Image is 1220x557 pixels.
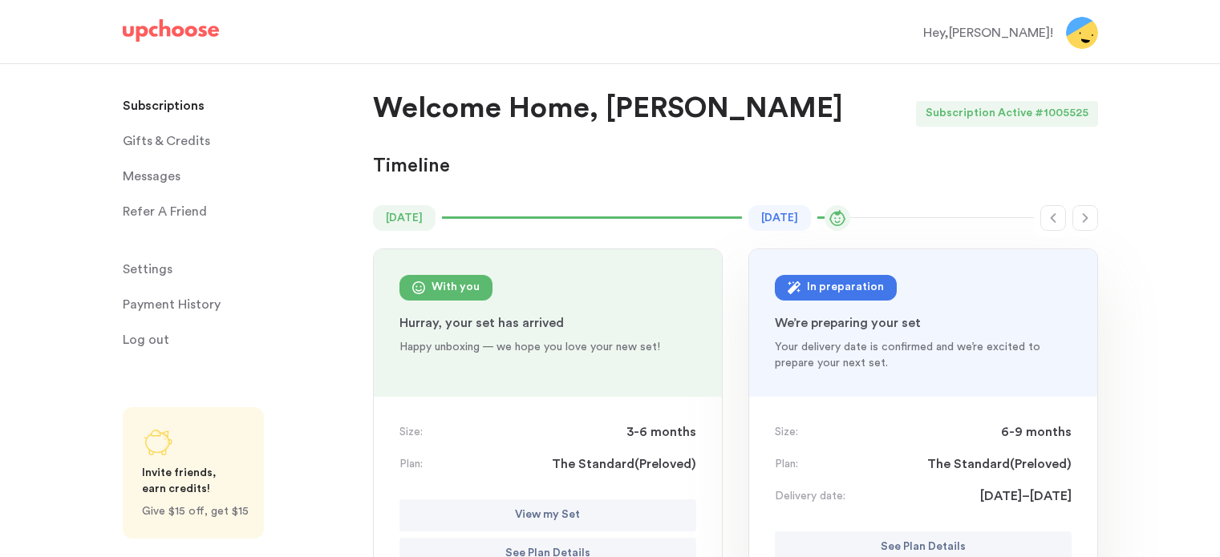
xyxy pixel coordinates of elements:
[123,407,264,539] a: Share UpChoose
[399,499,696,531] button: View my Set
[432,278,480,297] div: With you
[980,486,1072,506] span: [DATE]–[DATE]
[775,339,1072,371] p: Your delivery date is confirmed and we’re excited to prepare your next set.
[1035,101,1098,127] div: # 1005525
[123,289,221,321] p: Payment History
[775,424,798,440] p: Size:
[515,506,580,525] p: View my Set
[123,90,205,122] p: Subscriptions
[399,456,423,472] p: Plan:
[807,278,884,297] div: In preparation
[399,339,696,355] p: Happy unboxing — we hope you love your new set!
[373,90,843,128] p: Welcome Home, [PERSON_NAME]
[123,196,354,228] a: Refer A Friend
[123,196,207,228] p: Refer A Friend
[923,23,1053,42] div: Hey, [PERSON_NAME] !
[123,253,354,285] a: Settings
[552,454,696,474] span: The Standard ( Preloved )
[123,289,354,321] a: Payment History
[373,154,450,180] p: Timeline
[775,456,798,472] p: Plan:
[123,324,169,356] span: Log out
[123,90,354,122] a: Subscriptions
[927,454,1072,474] span: The Standard ( Preloved )
[123,125,354,157] a: Gifts & Credits
[775,488,845,504] p: Delivery date:
[916,101,1035,127] div: Subscription Active
[626,422,696,442] span: 3-6 months
[123,19,219,49] a: UpChoose
[123,253,172,285] span: Settings
[123,160,354,192] a: Messages
[123,160,180,192] span: Messages
[373,205,436,231] time: [DATE]
[123,324,354,356] a: Log out
[1001,422,1072,442] span: 6-9 months
[399,313,696,333] p: Hurray, your set has arrived
[123,125,210,157] span: Gifts & Credits
[775,313,1072,333] p: We’re preparing your set
[881,538,966,557] p: See Plan Details
[748,205,811,231] time: [DATE]
[123,19,219,42] img: UpChoose
[399,424,423,440] p: Size:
